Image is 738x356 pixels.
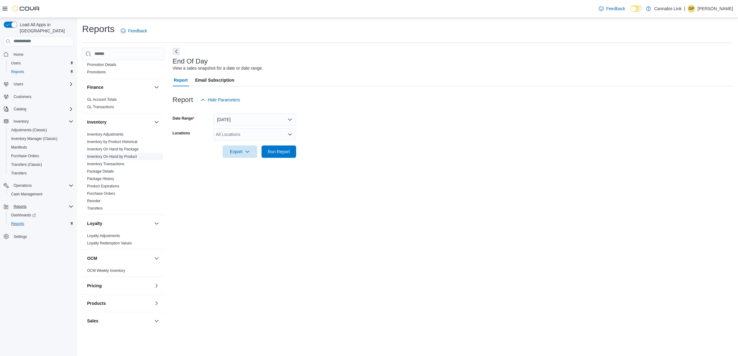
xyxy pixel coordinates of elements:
h1: Reports [82,23,115,35]
span: Inventory On Hand by Product [87,154,137,159]
button: Inventory Manager (Classic) [6,134,76,143]
span: Inventory [11,118,73,125]
div: Finance [82,96,165,113]
div: Discounts & Promotions [82,54,165,78]
button: Home [1,50,76,59]
div: OCM [82,267,165,277]
span: Load All Apps in [GEOGRAPHIC_DATA] [17,22,73,34]
span: Reports [11,203,73,210]
span: Export [226,145,254,158]
div: Gabriel Patino [688,5,695,12]
span: Feedback [128,28,147,34]
input: Dark Mode [630,6,643,12]
span: Settings [11,232,73,240]
label: Locations [173,131,190,136]
a: Transfers (Classic) [9,161,44,168]
span: GL Transactions [87,104,114,109]
span: Settings [14,234,27,239]
a: GL Transactions [87,105,114,109]
span: Loyalty Adjustments [87,233,120,238]
span: Transfers [9,170,73,177]
span: Inventory Adjustments [87,132,124,137]
a: Customers [11,93,34,100]
a: Inventory Transactions [87,162,124,166]
button: Users [6,59,76,68]
span: Users [9,59,73,67]
a: Promotion Details [87,63,116,67]
h3: Pricing [87,283,102,289]
span: Transfers [11,171,27,176]
span: Adjustments (Classic) [11,128,47,133]
button: Adjustments (Classic) [6,126,76,134]
button: Next [173,48,180,55]
span: Purchase Orders [87,191,115,196]
h3: Products [87,300,106,306]
button: Products [153,300,160,307]
span: Promotions [87,70,106,75]
button: Open list of options [287,132,292,137]
button: Transfers [6,169,76,178]
a: Package Details [87,169,114,174]
button: Manifests [6,143,76,152]
span: Inventory Manager (Classic) [11,136,57,141]
button: Inventory [153,118,160,126]
button: Reports [6,219,76,228]
span: Inventory by Product Historical [87,139,137,144]
span: OCM Weekly Inventory [87,268,125,273]
a: Users [9,59,23,67]
button: Reports [6,68,76,76]
span: Home [11,51,73,58]
a: Reports [9,68,27,76]
span: Transfers (Classic) [11,162,42,167]
button: Finance [153,84,160,91]
button: Pricing [87,283,152,289]
button: Reports [11,203,29,210]
a: Inventory On Hand by Package [87,147,139,151]
span: Operations [11,182,73,189]
span: Reorder [87,198,100,203]
button: Finance [87,84,152,90]
h3: Finance [87,84,103,90]
button: Users [1,80,76,88]
span: Reports [11,221,24,226]
a: Feedback [596,2,627,15]
button: Products [87,300,152,306]
button: Settings [1,232,76,241]
button: Inventory [87,119,152,125]
button: Catalog [1,105,76,113]
a: Purchase Orders [87,191,115,196]
span: Inventory Manager (Classic) [9,135,73,142]
a: Loyalty Redemption Values [87,241,132,245]
button: Transfers (Classic) [6,160,76,169]
a: Manifests [9,144,29,151]
span: Cash Management [11,192,42,197]
span: Cash Management [9,190,73,198]
span: Inventory [14,119,29,124]
span: Operations [14,183,32,188]
span: Manifests [9,144,73,151]
div: Inventory [82,131,165,215]
a: Promotions [87,70,106,74]
a: Product Expirations [87,184,119,188]
button: Customers [1,92,76,101]
button: Run Report [262,145,296,158]
nav: Complex example [4,47,73,257]
h3: End Of Day [173,58,208,65]
a: Reports [9,220,27,227]
span: GL Account Totals [87,97,117,102]
span: Promotion Details [87,62,116,67]
span: Feedback [606,6,625,12]
a: Package History [87,177,114,181]
a: Transfers [9,170,29,177]
span: Transfers [87,206,103,211]
p: Cannabis Link [654,5,681,12]
button: Users [11,80,26,88]
button: Inventory [11,118,31,125]
h3: Loyalty [87,220,102,227]
span: Manifests [11,145,27,150]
